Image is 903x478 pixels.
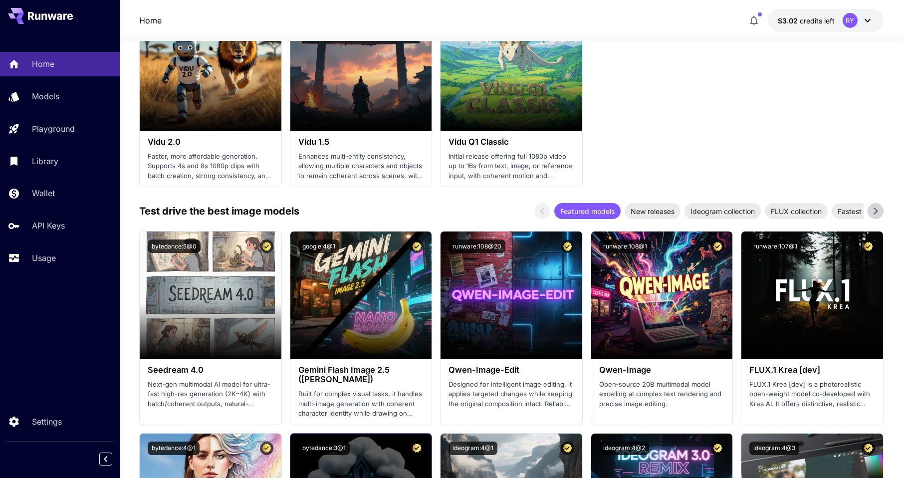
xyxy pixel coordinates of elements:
div: New releases [625,203,680,219]
img: alt [441,232,582,359]
div: Featured models [554,203,621,219]
button: bytedance:5@0 [148,239,201,253]
button: Certified Model – Vetted for best performance and includes a commercial license. [862,239,875,253]
h3: Qwen-Image-Edit [449,365,574,375]
button: Certified Model – Vetted for best performance and includes a commercial license. [711,442,724,455]
button: Collapse sidebar [99,453,112,466]
p: Initial release offering full 1080p video up to 16s from text, image, or reference input, with co... [449,152,574,181]
span: Featured models [554,206,621,217]
button: Certified Model – Vetted for best performance and includes a commercial license. [260,442,273,455]
button: Certified Model – Vetted for best performance and includes a commercial license. [711,239,724,253]
div: Ideogram collection [684,203,761,219]
button: $3.02386RY [768,9,884,32]
img: alt [441,3,582,131]
p: API Keys [32,220,65,232]
nav: breadcrumb [139,14,162,26]
button: Certified Model – Vetted for best performance and includes a commercial license. [260,239,273,253]
img: alt [140,3,281,131]
p: Usage [32,252,56,264]
img: alt [741,232,883,359]
p: Enhances multi-entity consistency, allowing multiple characters and objects to remain coherent ac... [298,152,424,181]
p: Designed for intelligent image editing, it applies targeted changes while keeping the original co... [449,380,574,409]
h3: Qwen-Image [599,365,725,375]
button: ideogram:4@3 [749,442,799,455]
span: Ideogram collection [684,206,761,217]
p: Playground [32,123,75,135]
img: alt [290,232,432,359]
img: alt [290,3,432,131]
button: bytedance:3@1 [298,442,350,455]
div: $3.02386 [778,15,835,26]
a: Home [139,14,162,26]
button: runware:108@20 [449,239,505,253]
h3: Vidu 2.0 [148,137,273,147]
div: RY [843,13,858,28]
h3: Seedream 4.0 [148,365,273,375]
p: Next-gen multimodal AI model for ultra-fast high-res generation (2K–4K) with batch/coherent outpu... [148,380,273,409]
h3: FLUX.1 Krea [dev] [749,365,875,375]
h3: Vidu Q1 Classic [449,137,574,147]
img: alt [140,232,281,359]
div: Collapse sidebar [107,450,120,468]
p: Test drive the best image models [139,204,299,219]
button: runware:108@1 [599,239,651,253]
button: Certified Model – Vetted for best performance and includes a commercial license. [410,442,424,455]
span: credits left [800,16,835,25]
span: FLUX collection [765,206,828,217]
span: $3.02 [778,16,800,25]
p: FLUX.1 Krea [dev] is a photorealistic open-weight model co‑developed with Krea AI. It offers dist... [749,380,875,409]
span: Fastest models [832,206,893,217]
div: FLUX collection [765,203,828,219]
button: runware:107@1 [749,239,801,253]
span: New releases [625,206,680,217]
p: Wallet [32,187,55,199]
h3: Gemini Flash Image 2.5 ([PERSON_NAME]) [298,365,424,384]
img: alt [591,232,733,359]
button: ideogram:4@2 [599,442,649,455]
div: Fastest models [832,203,893,219]
button: bytedance:4@1 [148,442,200,455]
p: Home [32,58,54,70]
p: Settings [32,416,62,428]
p: Models [32,90,59,102]
p: Library [32,155,58,167]
p: Faster, more affordable generation. Supports 4s and 8s 1080p clips with batch creation, strong co... [148,152,273,181]
h3: Vidu 1.5 [298,137,424,147]
p: Open‑source 20B multimodal model excelling at complex text rendering and precise image editing. [599,380,725,409]
button: Certified Model – Vetted for best performance and includes a commercial license. [561,239,574,253]
button: Certified Model – Vetted for best performance and includes a commercial license. [561,442,574,455]
button: Certified Model – Vetted for best performance and includes a commercial license. [862,442,875,455]
button: ideogram:4@1 [449,442,497,455]
button: google:4@1 [298,239,339,253]
p: Built for complex visual tasks, it handles multi-image generation with coherent character identit... [298,389,424,419]
button: Certified Model – Vetted for best performance and includes a commercial license. [410,239,424,253]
